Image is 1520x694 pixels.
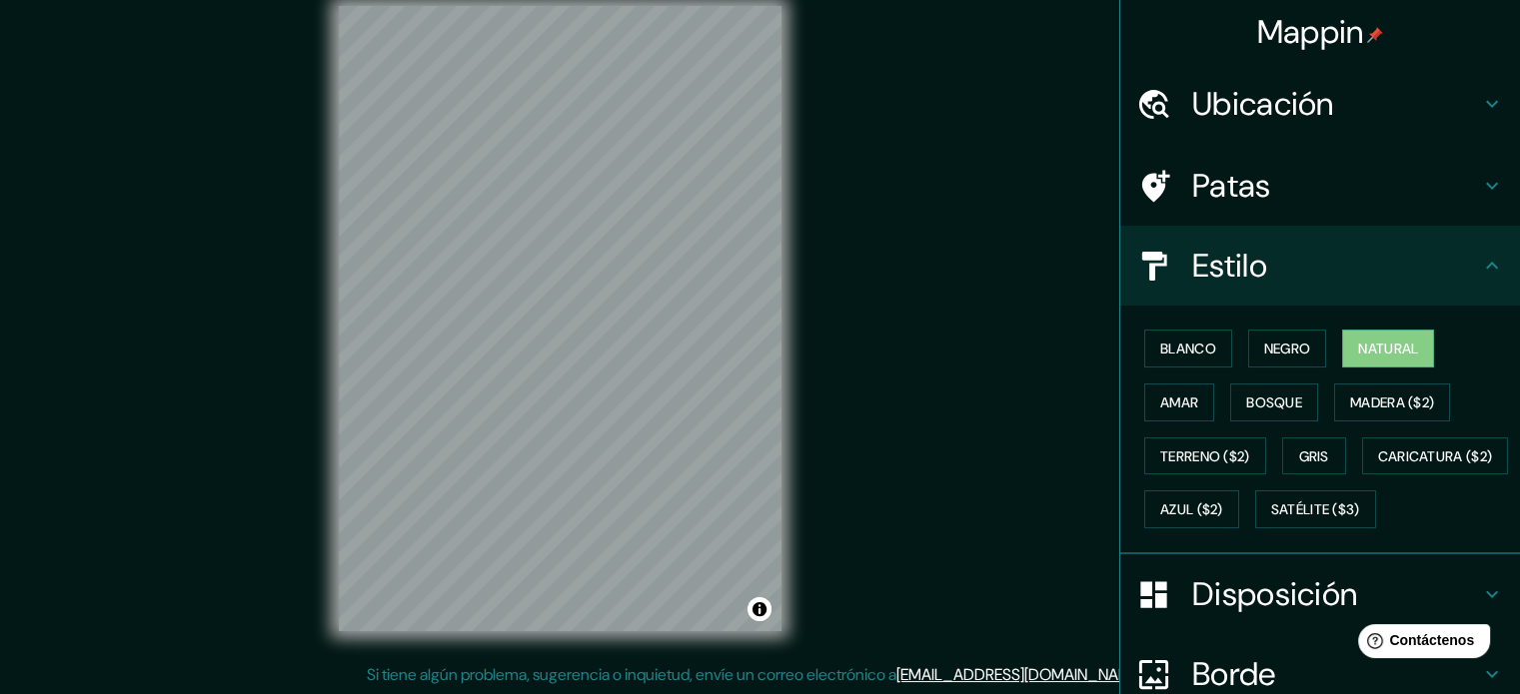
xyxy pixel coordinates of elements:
font: Blanco [1160,340,1216,357]
iframe: Lanzador de widgets de ayuda [1342,616,1498,672]
font: Madera ($2) [1350,393,1434,411]
button: Activar o desactivar atribución [748,597,771,621]
button: Satélite ($3) [1255,490,1376,528]
font: Disposición [1192,573,1357,615]
button: Terreno ($2) [1144,437,1266,475]
font: Terreno ($2) [1160,447,1250,465]
div: Patas [1120,146,1520,226]
font: Caricatura ($2) [1378,447,1493,465]
font: Mappin [1257,11,1364,53]
button: Amar [1144,383,1214,421]
button: Madera ($2) [1334,383,1450,421]
button: Azul ($2) [1144,490,1239,528]
button: Negro [1248,330,1327,367]
font: Estilo [1192,245,1267,287]
font: Natural [1358,340,1418,357]
font: Si tiene algún problema, sugerencia o inquietud, envíe un correo electrónico a [367,664,896,685]
a: [EMAIL_ADDRESS][DOMAIN_NAME] [896,664,1143,685]
font: Amar [1160,393,1198,411]
button: Bosque [1230,383,1318,421]
font: Satélite ($3) [1271,501,1360,519]
font: Patas [1192,165,1271,207]
button: Caricatura ($2) [1362,437,1509,475]
font: Azul ($2) [1160,501,1223,519]
button: Blanco [1144,330,1232,367]
font: Ubicación [1192,83,1334,125]
button: Gris [1282,437,1346,475]
font: Gris [1299,447,1329,465]
img: pin-icon.png [1367,27,1383,43]
font: Bosque [1246,393,1302,411]
font: Negro [1264,340,1311,357]
div: Disposición [1120,554,1520,634]
div: Estilo [1120,226,1520,306]
div: Ubicación [1120,64,1520,144]
button: Natural [1342,330,1434,367]
canvas: Mapa [339,6,781,631]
